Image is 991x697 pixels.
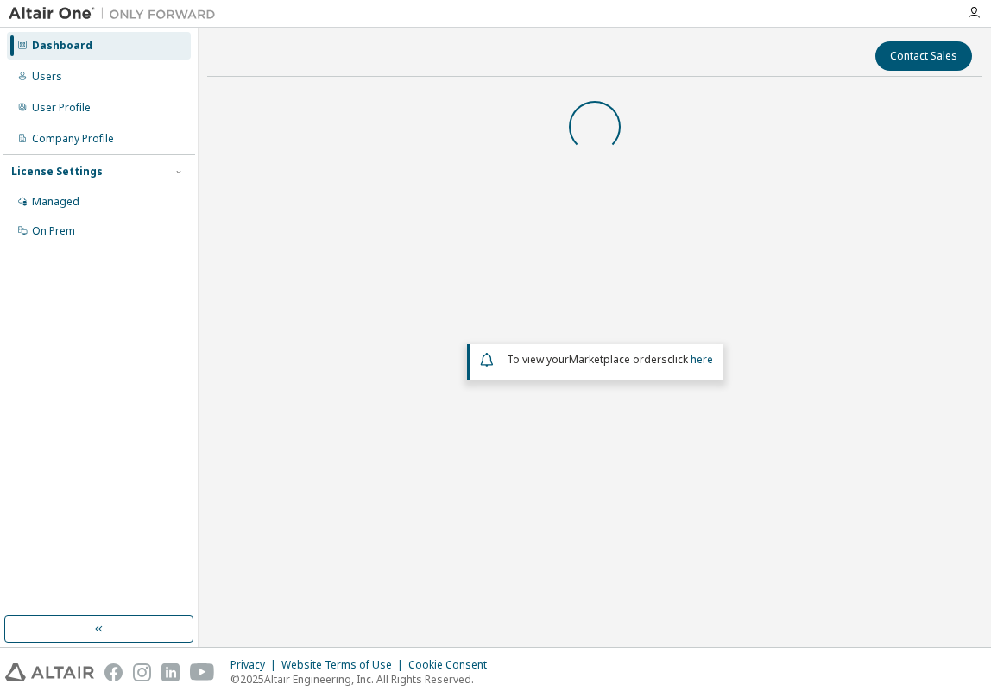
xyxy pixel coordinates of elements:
img: Altair One [9,5,224,22]
div: License Settings [11,165,103,179]
div: Website Terms of Use [281,658,408,672]
div: Cookie Consent [408,658,497,672]
div: Company Profile [32,132,114,146]
div: Users [32,70,62,84]
div: User Profile [32,101,91,115]
img: facebook.svg [104,663,123,681]
p: © 2025 Altair Engineering, Inc. All Rights Reserved. [230,672,497,687]
div: On Prem [32,224,75,238]
div: Privacy [230,658,281,672]
div: Dashboard [32,39,92,53]
span: To view your click [507,352,713,367]
button: Contact Sales [875,41,972,71]
img: linkedin.svg [161,663,180,681]
img: instagram.svg [133,663,151,681]
div: Managed [32,195,79,209]
img: altair_logo.svg [5,663,94,681]
em: Marketplace orders [569,352,667,367]
img: youtube.svg [190,663,215,681]
a: here [691,352,713,367]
